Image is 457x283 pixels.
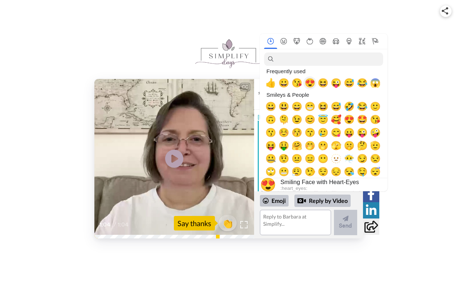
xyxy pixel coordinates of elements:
[174,216,215,230] div: Say thanks
[241,83,250,91] div: CC
[219,215,237,231] button: 👏
[442,7,448,14] img: ic_share.svg
[334,210,357,235] button: Send
[118,220,130,229] span: 1:04
[240,221,248,228] img: Full screen
[99,220,112,229] span: 1:04
[219,217,237,229] span: 👏
[114,220,116,229] span: /
[258,86,276,103] img: Profile Image
[297,196,306,205] div: Reply by Video
[260,195,289,207] div: Emoji
[254,110,363,121] div: [PERSON_NAME] at Simplify
[294,195,351,207] div: Reply by Video
[195,39,261,68] img: logo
